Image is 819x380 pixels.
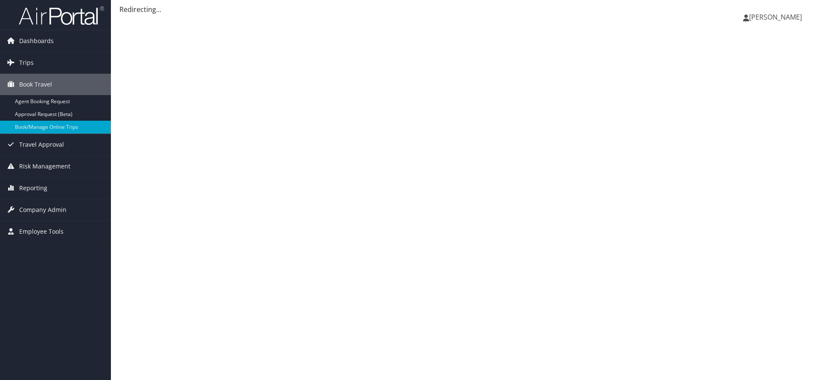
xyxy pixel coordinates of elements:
div: Redirecting... [119,4,810,15]
span: [PERSON_NAME] [749,12,802,22]
span: Employee Tools [19,221,64,242]
span: Dashboards [19,30,54,52]
img: airportal-logo.png [19,6,104,26]
span: Book Travel [19,74,52,95]
span: Travel Approval [19,134,64,155]
span: Company Admin [19,199,67,220]
span: Trips [19,52,34,73]
span: Risk Management [19,156,70,177]
span: Reporting [19,177,47,199]
a: [PERSON_NAME] [743,4,810,30]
